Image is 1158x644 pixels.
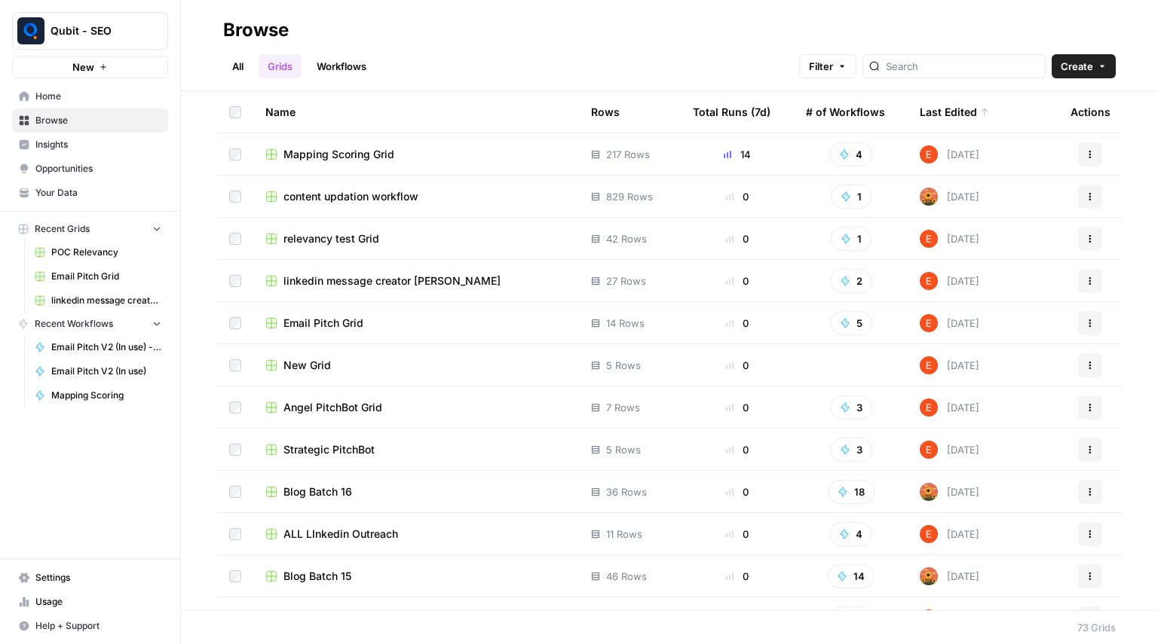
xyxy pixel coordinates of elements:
[693,358,782,373] div: 0
[28,288,168,313] a: linkedin message creator [PERSON_NAME]
[51,294,161,307] span: linkedin message creator [PERSON_NAME]
[920,356,938,374] img: ajf8yqgops6ssyjpn8789yzw4nvp
[920,567,938,585] img: 9q91i6o64dehxyyk3ewnz09i3rac
[606,400,640,415] span: 7 Rows
[1061,59,1093,74] span: Create
[606,147,650,162] span: 217 Rows
[28,359,168,383] a: Email Pitch V2 (In use)
[51,23,142,38] span: Qubit - SEO
[920,188,938,206] img: 9q91i6o64dehxyyk3ewnz09i3rac
[693,316,782,331] div: 0
[283,273,501,288] span: linkedin message creator [PERSON_NAME]
[12,157,168,181] a: Opportunities
[809,59,833,74] span: Filter
[693,400,782,415] div: 0
[265,358,567,373] a: New Grid
[831,606,872,630] button: 1
[806,91,885,133] div: # of Workflows
[35,222,90,236] span: Recent Grids
[12,181,168,205] a: Your Data
[920,525,938,543] img: ajf8yqgops6ssyjpn8789yzw4nvp
[1071,91,1111,133] div: Actions
[12,84,168,108] a: Home
[606,484,647,499] span: 36 Rows
[606,569,647,584] span: 46 Rows
[283,400,382,415] span: Angel PitchBot Grid
[283,147,394,162] span: Mapping Scoring Grid
[28,264,168,288] a: Email Pitch Grid
[223,18,289,42] div: Browse
[35,317,113,331] span: Recent Workflows
[12,133,168,157] a: Insights
[828,480,875,504] button: 18
[606,189,653,204] span: 829 Rows
[693,231,782,246] div: 0
[920,525,979,543] div: [DATE]
[606,231,647,246] span: 42 Rows
[920,272,938,290] img: ajf8yqgops6ssyjpn8789yzw4nvp
[591,91,620,133] div: Rows
[829,522,872,546] button: 4
[606,526,642,542] span: 11 Rows
[920,567,979,585] div: [DATE]
[51,365,161,378] span: Email Pitch V2 (In use)
[265,400,567,415] a: Angel PitchBot Grid
[12,56,168,78] button: New
[920,441,979,459] div: [DATE]
[28,335,168,359] a: Email Pitch V2 (In use) - Personalisation 1st
[35,162,161,175] span: Opportunities
[17,17,44,44] img: Qubit - SEO Logo
[1052,54,1116,78] button: Create
[283,484,352,499] span: Blog Batch 16
[51,389,161,402] span: Mapping Scoring
[920,356,979,374] div: [DATE]
[12,590,168,614] a: Usage
[693,189,782,204] div: 0
[35,619,161,633] span: Help + Support
[606,442,641,457] span: 5 Rows
[693,442,782,457] div: 0
[606,273,646,288] span: 27 Rows
[283,316,363,331] span: Email Pitch Grid
[693,147,782,162] div: 14
[12,313,168,335] button: Recent Workflows
[920,91,989,133] div: Last Edited
[283,358,331,373] span: New Grid
[920,145,938,163] img: ajf8yqgops6ssyjpn8789yzw4nvp
[693,484,782,499] div: 0
[283,442,375,457] span: Strategic PitchBot
[51,270,161,283] span: Email Pitch Grid
[693,273,782,288] div: 0
[265,147,567,162] a: Mapping Scoring Grid
[920,272,979,290] div: [DATE]
[223,54,253,78] a: All
[51,246,161,259] span: POC Relevancy
[1077,620,1116,635] div: 73 Grids
[830,269,872,293] button: 2
[12,218,168,240] button: Recent Grids
[72,60,94,75] span: New
[12,12,168,50] button: Workspace: Qubit - SEO
[920,230,979,248] div: [DATE]
[829,142,872,166] button: 4
[265,569,567,584] a: Blog Batch 15
[693,569,782,584] div: 0
[265,484,567,499] a: Blog Batch 16
[831,227,872,251] button: 1
[35,186,161,200] span: Your Data
[606,316,645,331] span: 14 Rows
[283,189,418,204] span: content updation workflow
[35,114,161,127] span: Browse
[35,138,161,151] span: Insights
[51,340,161,354] span: Email Pitch V2 (In use) - Personalisation 1st
[265,189,567,204] a: content updation workflow
[920,398,979,417] div: [DATE]
[920,314,979,332] div: [DATE]
[693,526,782,542] div: 0
[283,526,398,542] span: ALL LInkedin Outreach
[920,230,938,248] img: ajf8yqgops6ssyjpn8789yzw4nvp
[265,231,567,246] a: relevancy test Grid
[265,316,567,331] a: Email Pitch Grid
[12,108,168,133] a: Browse
[920,441,938,459] img: ajf8yqgops6ssyjpn8789yzw4nvp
